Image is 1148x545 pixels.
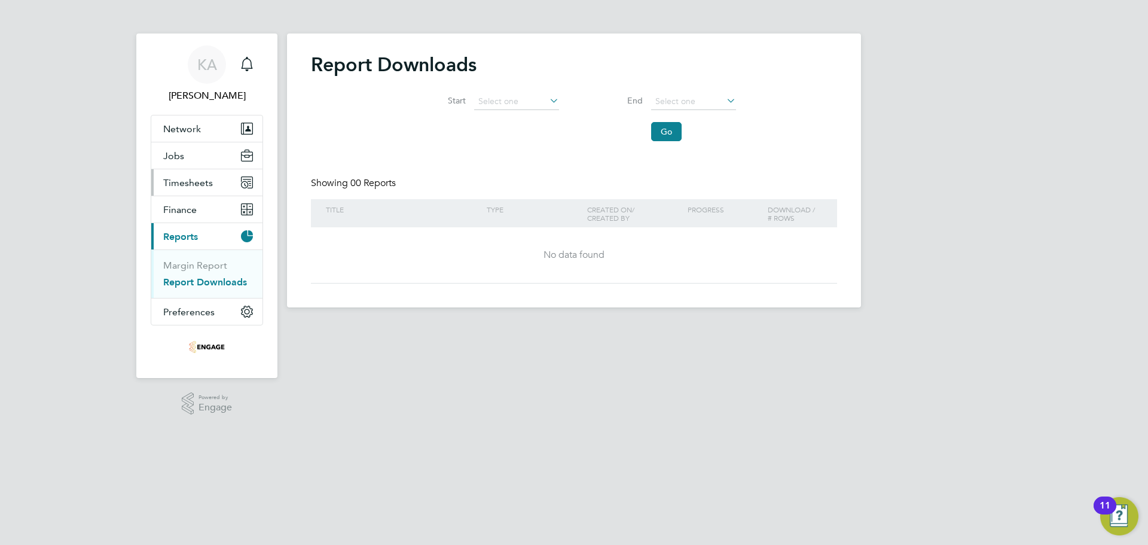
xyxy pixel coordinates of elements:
div: Title [323,199,484,220]
button: Network [151,115,262,142]
span: Engage [199,403,232,413]
a: Powered byEngage [182,392,233,415]
div: Created On [584,199,685,228]
div: Download / [765,199,825,228]
button: Reports [151,223,262,249]
input: Select one [474,93,559,110]
label: End [589,95,643,106]
div: No data found [323,249,825,261]
div: Type [484,199,584,220]
nav: Main navigation [136,34,277,378]
img: uandp-logo-retina.png [189,337,225,357]
label: Start [412,95,466,106]
button: Go [651,122,682,141]
span: KA [197,57,217,72]
div: Showing [311,177,398,190]
span: Timesheets [163,177,213,188]
span: Jobs [163,150,184,162]
span: Reports [163,231,198,242]
a: Go to home page [151,337,263,357]
a: Report Downloads [163,276,247,288]
button: Finance [151,196,262,223]
span: Kaci Allen [151,89,263,103]
div: Progress [685,199,765,220]
span: 00 Reports [350,177,396,189]
span: Preferences [163,306,215,318]
button: Open Resource Center, 11 new notifications [1100,497,1138,535]
a: Margin Report [163,260,227,271]
span: Network [163,123,201,135]
div: Reports [151,249,262,298]
button: Preferences [151,299,262,325]
button: Timesheets [151,169,262,196]
span: Finance [163,204,197,215]
button: Jobs [151,142,262,169]
h2: Report Downloads [311,53,837,77]
span: Powered by [199,392,232,403]
a: KA[PERSON_NAME] [151,45,263,103]
span: / Created By [587,205,634,223]
input: Select one [651,93,736,110]
span: # Rows [768,213,795,223]
div: 11 [1100,506,1110,521]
